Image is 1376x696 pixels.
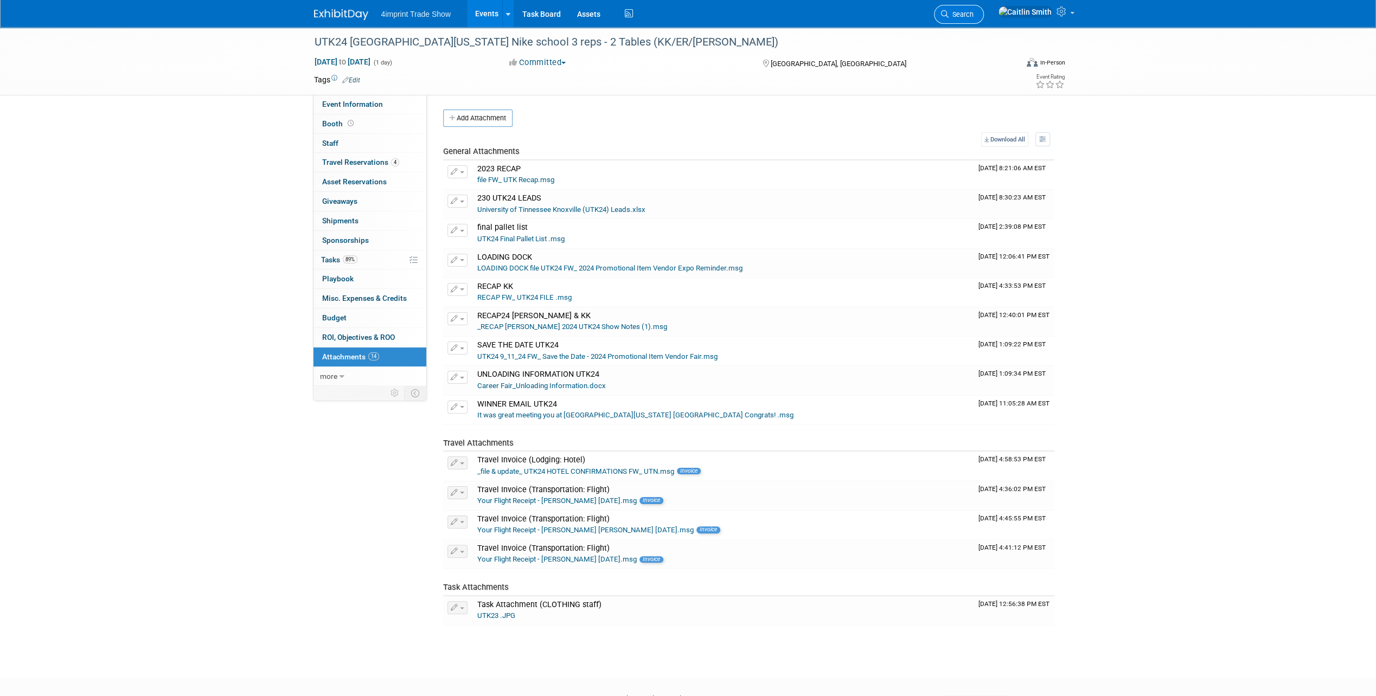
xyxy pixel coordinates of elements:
[974,596,1054,626] td: Upload Timestamp
[953,56,1065,73] div: Event Format
[974,481,1054,511] td: Upload Timestamp
[978,311,1049,319] span: Upload Timestamp
[477,382,606,390] a: Career Fair_Unloading Information.docx
[322,139,338,147] span: Staff
[477,526,694,534] a: Your Flight Receipt - [PERSON_NAME] [PERSON_NAME] [DATE].msg
[322,216,359,225] span: Shipments
[322,313,347,322] span: Budget
[477,311,591,320] span: RECAP24 [PERSON_NAME] & KK
[978,223,1046,230] span: Upload Timestamp
[313,347,426,366] a: Attachments14
[477,235,565,243] a: UTK24 Final Pallet List .msg
[373,59,392,66] span: (1 day)
[477,223,528,232] span: final pallet list
[978,455,1046,463] span: Upload Timestamp
[368,352,379,360] span: 14
[978,253,1049,260] span: Upload Timestamp
[974,307,1054,337] td: Upload Timestamp
[974,540,1054,569] td: Upload Timestamp
[313,289,426,308] a: Misc. Expenses & Credits
[343,255,357,263] span: 89%
[313,250,426,269] a: Tasks89%
[313,95,426,114] a: Event Information
[477,352,718,360] a: UTK24 9_11_24 FW_ Save the Date - 2024 Promotional Item Vendor Fair.msg
[477,399,557,409] span: WINNER EMAIL UTK24
[974,219,1054,248] td: Upload Timestamp
[313,114,426,133] a: Booth
[934,5,984,24] a: Search
[477,485,610,494] span: Travel Invoice (Transportation: Flight)
[505,57,570,68] button: Committed
[974,190,1054,219] td: Upload Timestamp
[313,211,426,230] a: Shipments
[477,555,637,563] a: Your Flight Receipt - [PERSON_NAME] [DATE].msg
[321,255,357,264] span: Tasks
[322,177,387,186] span: Asset Reservations
[1039,59,1065,67] div: In-Person
[322,158,399,166] span: Travel Reservations
[677,468,701,475] span: Invoice
[313,134,426,153] a: Staff
[322,294,407,302] span: Misc. Expenses & Credits
[974,337,1054,366] td: Upload Timestamp
[313,172,426,191] a: Asset Reservations
[477,340,559,350] span: SAVE THE DATE UTK24
[314,9,368,20] img: ExhibitDay
[978,399,1049,407] span: Upload Timestamp
[314,57,371,67] span: [DATE] [DATE]
[639,497,663,504] span: Invoice
[978,514,1046,522] span: Upload Timestamp
[477,497,637,505] a: Your Flight Receipt - [PERSON_NAME] [DATE].msg
[477,370,599,379] span: UNLOADING INFORMATION UTK24
[322,100,383,108] span: Event Information
[322,352,379,361] span: Attachments
[313,153,426,172] a: Travel Reservations4
[477,176,554,184] a: file FW_ UTK Recap.msg
[314,74,360,85] td: Tags
[322,274,354,283] span: Playbook
[313,308,426,327] a: Budget
[978,164,1046,172] span: Upload Timestamp
[313,192,426,211] a: Giveaways
[386,386,405,400] td: Personalize Event Tab Strip
[381,10,451,18] span: 4imprint Trade Show
[974,452,1054,481] td: Upload Timestamp
[345,119,356,127] span: Booth not reserved yet
[311,33,1001,52] div: UTK24 [GEOGRAPHIC_DATA][US_STATE] Nike school 3 reps - 2 Tables (KK/ER/[PERSON_NAME])
[477,514,610,524] span: Travel Invoice (Transportation: Flight)
[404,386,426,400] td: Toggle Event Tabs
[477,293,572,301] a: RECAP FW_ UTK24 FILE .msg
[1027,58,1038,67] img: Format-Inperson.png
[974,249,1054,278] td: Upload Timestamp
[1035,74,1064,80] div: Event Rating
[342,76,360,84] a: Edit
[974,278,1054,307] td: Upload Timestamp
[974,511,1054,540] td: Upload Timestamp
[978,600,1049,608] span: Upload Timestamp
[443,146,520,156] span: General Attachments
[477,194,541,203] span: 230 UTK24 LEADS
[477,205,645,214] a: University of Tinnessee Knoxville (UTK24) Leads.xlsx
[443,438,514,448] span: Travel Attachments
[477,611,515,620] a: UTK23 .JPG
[477,264,743,272] a: LOADING DOCK file UTK24 FW_ 2024 Promotional Item Vendor Expo Reminder.msg
[443,109,513,127] button: Add Attachment
[696,526,720,533] span: Invoice
[322,197,357,205] span: Giveaways
[477,467,674,475] a: _file & update_ UTK24 HOTEL CONFIRMATIONS FW_ UTN.msg
[313,231,426,250] a: Sponsorships
[477,455,585,465] span: Travel Invoice (Lodging: Hotel)
[771,60,906,68] span: [GEOGRAPHIC_DATA], [GEOGRAPHIC_DATA]
[477,282,513,291] span: RECAP KK
[974,366,1054,395] td: Upload Timestamp
[337,57,348,66] span: to
[477,600,601,609] span: Task Attachment (CLOTHING staff)
[477,411,793,419] a: It was great meeting you at [GEOGRAPHIC_DATA][US_STATE] [GEOGRAPHIC_DATA] Congrats! .msg
[477,253,532,262] span: LOADING DOCK
[313,328,426,347] a: ROI, Objectives & ROO
[998,6,1052,18] img: Caitlin Smith
[477,323,667,331] a: _RECAP [PERSON_NAME] 2024 UTK24 Show Notes (1).msg
[949,10,974,18] span: Search
[313,367,426,386] a: more
[978,370,1046,377] span: Upload Timestamp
